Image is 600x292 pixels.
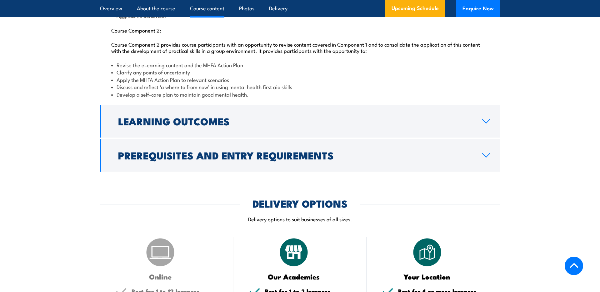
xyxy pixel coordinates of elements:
li: Revise the eLearning content and the MHFA Action Plan [111,61,489,68]
a: Learning Outcomes [100,105,500,138]
a: Prerequisites and Entry Requirements [100,139,500,172]
li: Discuss and reflect ‘a where to from now’ in using mental health first aid skills [111,83,489,90]
li: Apply the MHFA Action Plan to relevant scenarios [111,76,489,83]
h2: DELIVERY OPTIONS [252,199,347,208]
h3: Your Location [382,273,472,280]
p: Delivery options to suit businesses of all sizes. [100,215,500,223]
h3: Our Academies [249,273,339,280]
p: Course Component 2: [111,27,489,33]
li: Develop a self-care plan to maintain good mental health. [111,91,489,98]
li: Clarify any points of uncertainty [111,68,489,76]
p: Course Component 2 provides course participants with an opportunity to revise content covered in ... [111,41,489,53]
h2: Prerequisites and Entry Requirements [118,151,472,159]
h2: Learning Outcomes [118,117,472,125]
h3: Online [116,273,205,280]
